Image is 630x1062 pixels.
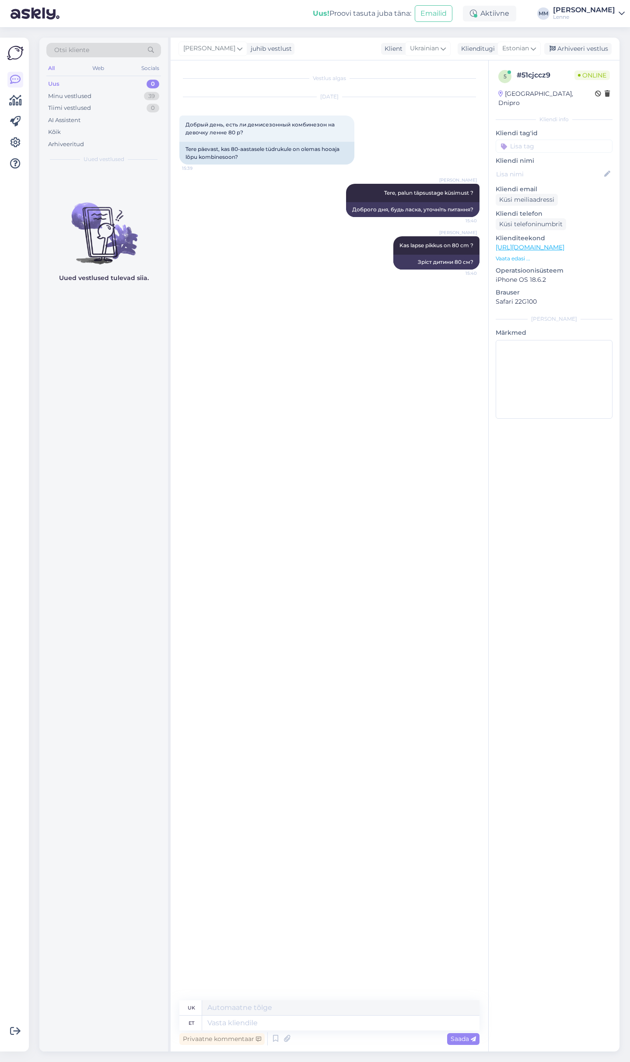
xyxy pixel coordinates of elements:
[147,104,159,112] div: 0
[182,165,215,172] span: 15:39
[439,177,477,183] span: [PERSON_NAME]
[458,44,495,53] div: Klienditugi
[147,80,159,88] div: 0
[553,7,625,21] a: [PERSON_NAME]Lenne
[496,255,612,263] p: Vaata edasi ...
[537,7,549,20] div: MM
[48,104,91,112] div: Tiimi vestlused
[381,44,402,53] div: Klient
[91,63,106,74] div: Web
[48,80,59,88] div: Uus
[393,255,479,270] div: Зріст дитини 80 см?
[140,63,161,74] div: Socials
[46,63,56,74] div: All
[410,44,439,53] span: Ukrainian
[415,5,452,22] button: Emailid
[496,266,612,275] p: Operatsioonisüsteem
[346,202,479,217] div: Доброго дня, будь ласка, уточніть питання?
[7,45,24,61] img: Askly Logo
[496,129,612,138] p: Kliendi tag'id
[496,169,602,179] input: Lisa nimi
[496,209,612,218] p: Kliendi telefon
[185,121,336,136] span: Добрый день, есть ли демисезонный комбинезон на девочку ленне 80 р?
[48,128,61,137] div: Kõik
[504,73,507,80] span: 5
[39,187,168,266] img: No chats
[496,234,612,243] p: Klienditeekond
[48,140,84,149] div: Arhiveeritud
[496,140,612,153] input: Lisa tag
[496,218,566,230] div: Küsi telefoninumbrit
[84,155,124,163] span: Uued vestlused
[496,288,612,297] p: Brauser
[496,156,612,165] p: Kliendi nimi
[574,70,610,80] span: Online
[48,92,91,101] div: Minu vestlused
[496,275,612,284] p: iPhone OS 18.6.2
[444,217,477,224] span: 15:40
[179,1033,265,1045] div: Privaatne kommentaar
[496,328,612,337] p: Märkmed
[54,46,89,55] span: Otsi kliente
[439,229,477,236] span: [PERSON_NAME]
[451,1035,476,1043] span: Saada
[313,9,329,18] b: Uus!
[498,89,595,108] div: [GEOGRAPHIC_DATA], Dnipro
[553,14,615,21] div: Lenne
[496,116,612,123] div: Kliendi info
[496,185,612,194] p: Kliendi email
[247,44,292,53] div: juhib vestlust
[496,243,564,251] a: [URL][DOMAIN_NAME]
[183,44,235,53] span: [PERSON_NAME]
[313,8,411,19] div: Proovi tasuta juba täna:
[444,270,477,277] span: 15:40
[179,142,354,165] div: Tere päevast, kas 80-aastasele tüdrukule on olemas hooaja lõpu kombinesoon?
[463,6,516,21] div: Aktiivne
[399,242,473,249] span: Kas lapse pikkus on 80 cm ?
[517,70,574,81] div: # 51cjccz9
[502,44,529,53] span: Estonian
[59,273,149,283] p: Uued vestlused tulevad siia.
[144,92,159,101] div: 39
[179,93,479,101] div: [DATE]
[544,43,612,55] div: Arhiveeri vestlus
[189,1016,194,1030] div: et
[496,297,612,306] p: Safari 22G100
[496,194,558,206] div: Küsi meiliaadressi
[384,189,473,196] span: Tere, palun täpsustage küsimust ?
[496,315,612,323] div: [PERSON_NAME]
[188,1000,195,1015] div: uk
[48,116,80,125] div: AI Assistent
[553,7,615,14] div: [PERSON_NAME]
[179,74,479,82] div: Vestlus algas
